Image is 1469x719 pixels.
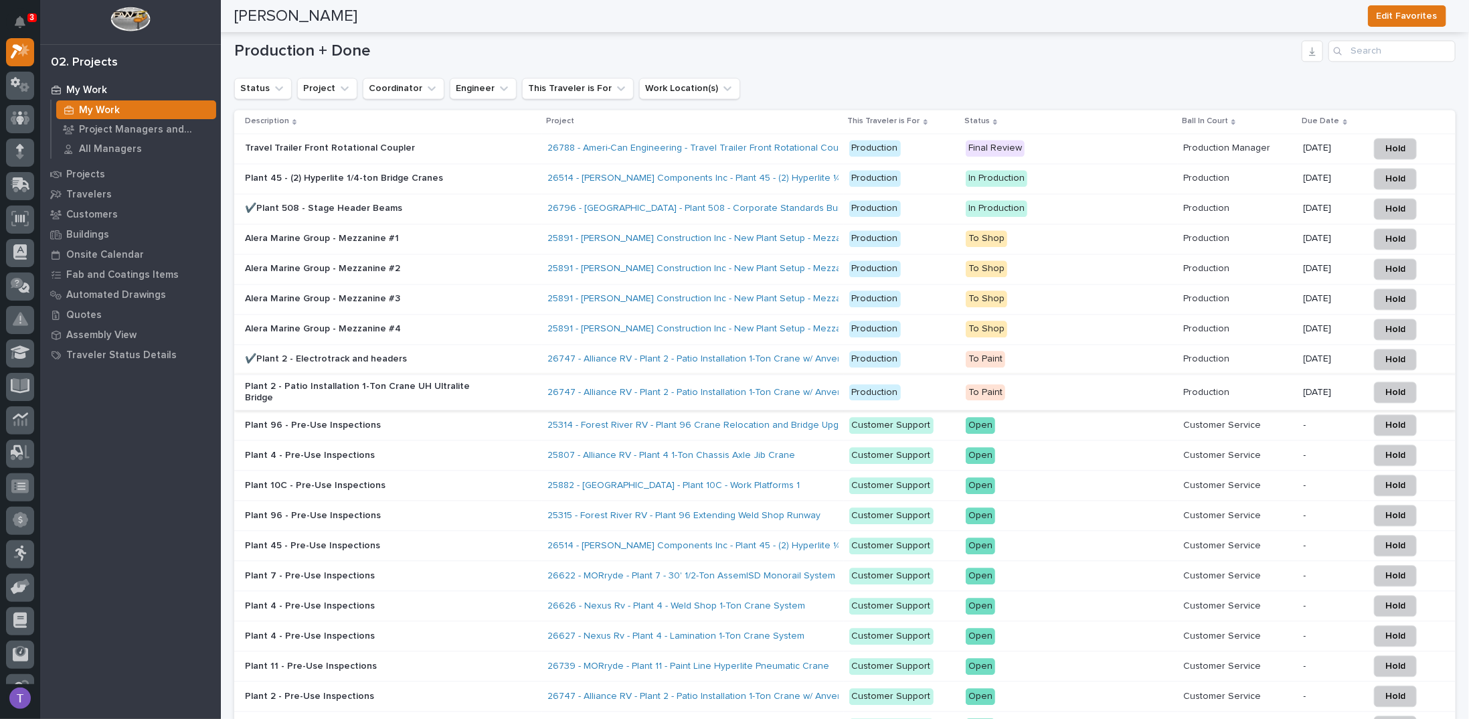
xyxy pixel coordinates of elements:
[1328,40,1456,62] input: Search
[66,289,166,301] p: Automated Drawings
[1183,200,1232,214] p: Production
[1374,535,1417,556] button: Hold
[966,568,995,584] div: Open
[363,78,444,99] button: Coordinator
[450,78,517,99] button: Engineer
[66,84,107,96] p: My Work
[234,78,292,99] button: Status
[1183,321,1232,335] p: Production
[234,471,1456,501] tr: Plant 10C - Pre-Use Inspections25882 - [GEOGRAPHIC_DATA] - Plant 10C - Work Platforms 1 Customer ...
[245,661,479,672] p: Plant 11 - Pre-Use Inspections
[245,570,479,582] p: Plant 7 - Pre-Use Inspections
[1385,171,1405,187] span: Hold
[547,570,835,582] a: 26622 - MORryde - Plant 7 - 30' 1/2-Ton AssemISD Monorail System
[66,269,179,281] p: Fab and Coatings Items
[66,209,118,221] p: Customers
[1374,319,1417,340] button: Hold
[547,293,893,305] a: 25891 - [PERSON_NAME] Construction Inc - New Plant Setup - Mezzanine Project
[245,323,479,335] p: Alera Marine Group - Mezzanine #4
[1385,477,1405,493] span: Hold
[547,263,893,274] a: 25891 - [PERSON_NAME] Construction Inc - New Plant Setup - Mezzanine Project
[51,56,118,70] div: 02. Projects
[1183,140,1273,154] p: Production Manager
[245,293,479,305] p: Alera Marine Group - Mezzanine #3
[1385,417,1405,433] span: Hold
[1374,686,1417,707] button: Hold
[547,233,893,244] a: 25891 - [PERSON_NAME] Construction Inc - New Plant Setup - Mezzanine Project
[6,684,34,712] button: users-avatar
[966,170,1027,187] div: In Production
[1374,414,1417,436] button: Hold
[1374,258,1417,280] button: Hold
[1304,203,1359,214] p: [DATE]
[639,78,740,99] button: Work Location(s)
[66,309,102,321] p: Quotes
[245,480,479,491] p: Plant 10C - Pre-Use Inspections
[966,384,1005,401] div: To Paint
[245,631,479,642] p: Plant 4 - Pre-Use Inspections
[234,133,1456,163] tr: Travel Trailer Front Rotational Coupler26788 - Ameri-Can Engineering - Travel Trailer Front Rotat...
[547,143,855,154] a: 26788 - Ameri-Can Engineering - Travel Trailer Front Rotational Coupler
[234,561,1456,591] tr: Plant 7 - Pre-Use Inspections26622 - MORryde - Plant 7 - 30' 1/2-Ton AssemISD Monorail System Cus...
[1183,170,1232,184] p: Production
[234,163,1456,193] tr: Plant 45 - (2) Hyperlite 1/4-ton Bridge Cranes26514 - [PERSON_NAME] Components Inc - Plant 45 - (...
[849,598,934,615] div: Customer Support
[1183,417,1264,431] p: Customer Service
[966,321,1007,337] div: To Shop
[966,351,1005,368] div: To Paint
[966,598,995,615] div: Open
[245,510,479,522] p: Plant 96 - Pre-Use Inspections
[1374,138,1417,159] button: Hold
[966,507,995,524] div: Open
[245,601,479,612] p: Plant 4 - Pre-Use Inspections
[1304,601,1359,612] p: -
[1385,141,1405,157] span: Hold
[547,203,976,214] a: 26796 - [GEOGRAPHIC_DATA] - Plant 508 - Corporate Standards Building Stage Headers Installation
[1304,323,1359,335] p: [DATE]
[66,249,144,261] p: Onsite Calendar
[547,173,962,184] a: 26514 - [PERSON_NAME] Components Inc - Plant 45 - (2) Hyperlite ¼ ton bridge cranes; 24’ x 60’
[1183,260,1232,274] p: Production
[849,260,901,277] div: Production
[40,80,221,100] a: My Work
[547,387,865,398] a: 26747 - Alliance RV - Plant 2 - Patio Installation 1-Ton Crane w/ Anver Lifter
[1183,598,1264,612] p: Customer Service
[1374,505,1417,526] button: Hold
[1183,568,1264,582] p: Customer Service
[547,540,962,552] a: 26514 - [PERSON_NAME] Components Inc - Plant 45 - (2) Hyperlite ¼ ton bridge cranes; 24’ x 60’
[1385,688,1405,704] span: Hold
[29,13,34,22] p: 3
[1374,655,1417,677] button: Hold
[966,230,1007,247] div: To Shop
[40,345,221,365] a: Traveler Status Details
[547,450,795,461] a: 25807 - Alliance RV - Plant 4 1-Ton Chassis Axle Jib Crane
[849,200,901,217] div: Production
[849,568,934,584] div: Customer Support
[234,682,1456,712] tr: Plant 2 - Pre-Use Inspections26747 - Alliance RV - Plant 2 - Patio Installation 1-Ton Crane w/ An...
[1304,353,1359,365] p: [DATE]
[966,200,1027,217] div: In Production
[547,480,800,491] a: 25882 - [GEOGRAPHIC_DATA] - Plant 10C - Work Platforms 1
[1385,231,1405,247] span: Hold
[40,204,221,224] a: Customers
[234,621,1456,651] tr: Plant 4 - Pre-Use Inspections26627 - Nexus Rv - Plant 4 - Lamination 1-Ton Crane System Customer ...
[1385,628,1405,644] span: Hold
[1304,661,1359,672] p: -
[245,203,479,214] p: ✔️Plant 508 - Stage Header Beams
[1374,198,1417,220] button: Hold
[245,173,479,184] p: Plant 45 - (2) Hyperlite 1/4-ton Bridge Cranes
[66,229,109,241] p: Buildings
[245,353,479,365] p: ✔️Plant 2 - Electrotrack and headers
[1304,450,1359,461] p: -
[234,591,1456,621] tr: Plant 4 - Pre-Use Inspections26626 - Nexus Rv - Plant 4 - Weld Shop 1-Ton Crane System Customer S...
[40,224,221,244] a: Buildings
[1304,143,1359,154] p: [DATE]
[234,193,1456,224] tr: ✔️Plant 508 - Stage Header Beams26796 - [GEOGRAPHIC_DATA] - Plant 508 - Corporate Standards Build...
[1183,447,1264,461] p: Customer Service
[1374,625,1417,647] button: Hold
[1183,477,1264,491] p: Customer Service
[1182,114,1228,129] p: Ball In Court
[1374,382,1417,403] button: Hold
[1304,233,1359,244] p: [DATE]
